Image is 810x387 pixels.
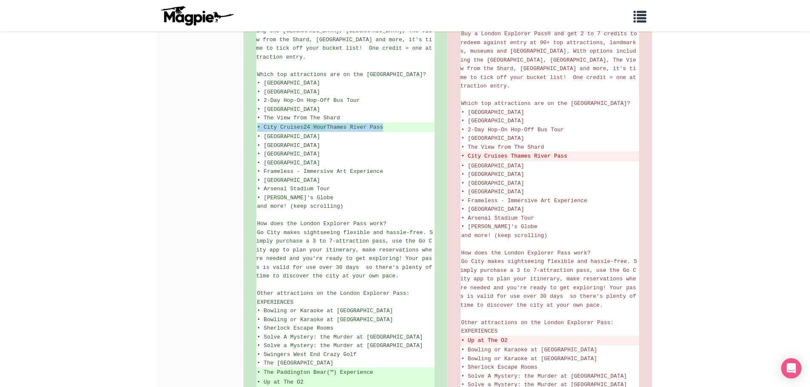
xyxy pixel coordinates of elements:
[257,168,383,175] span: • Frameless - Immersive Art Experience
[256,2,436,60] span: Buy a London Explorer Pass® and get 2 to 7 credits to redeem against entry at 90+ top attractions...
[159,6,235,26] img: logo-ab69f6fb50320c5b225c76a69d11143b.png
[461,127,564,133] span: • 2-Day Hop-On Hop-Off Bus Tour
[461,152,638,161] del: • City Cruises Thames River Pass
[461,215,534,221] span: • Arsenal Stadium Tour
[461,356,597,362] span: • Bowling or Karaoke at [GEOGRAPHIC_DATA]
[257,308,393,314] span: • Bowling or Karaoke at [GEOGRAPHIC_DATA]
[257,195,333,201] span: • [PERSON_NAME]'s Globe
[256,229,435,280] span: Go City makes sightseeing flexible and hassle-free. Simply purchase a 3 to 7-attraction pass, use...
[461,198,587,204] span: • Frameless - Immersive Art Experience
[461,250,591,256] span: How does the London Explorer Pass work?
[461,118,524,124] span: • [GEOGRAPHIC_DATA]
[461,223,537,230] span: • [PERSON_NAME]'s Globe
[257,80,320,86] span: • [GEOGRAPHIC_DATA]
[460,31,640,89] span: Buy a London Explorer Pass® and get 2 to 7 credits to redeem against entry at 90+ top attractions...
[461,189,524,195] span: • [GEOGRAPHIC_DATA]
[257,360,333,366] span: • The [GEOGRAPHIC_DATA]
[257,97,360,104] span: • 2-Day Hop-On Hop-Off Bus Tour
[257,368,434,377] ins: • The Paddington Bear(™) Experience
[461,206,524,212] span: • [GEOGRAPHIC_DATA]
[461,171,524,178] span: • [GEOGRAPHIC_DATA]
[257,325,333,331] span: • Sherlock Escape Rooms
[257,299,294,305] span: EXPERIENCES
[461,336,638,345] del: • Up at The O2
[781,358,801,379] div: Open Intercom Messenger
[257,177,320,184] span: • [GEOGRAPHIC_DATA]
[257,316,393,323] span: • Bowling or Karaoke at [GEOGRAPHIC_DATA]
[257,133,320,140] span: • [GEOGRAPHIC_DATA]
[461,319,614,326] span: Other attractions on the London Explorer Pass:
[257,123,434,132] ins: • City Cruises Thames River Pass
[257,160,320,166] span: • [GEOGRAPHIC_DATA]
[461,347,597,353] span: • Bowling or Karaoke at [GEOGRAPHIC_DATA]
[257,186,330,192] span: • Arsenal Stadium Tour
[460,258,639,308] span: Go City makes sightseeing flexible and hassle-free. Simply purchase a 3 to 7-attraction pass, use...
[461,364,537,370] span: • Sherlock Escape Rooms
[257,142,320,149] span: • [GEOGRAPHIC_DATA]
[257,151,320,157] span: • [GEOGRAPHIC_DATA]
[257,115,340,121] span: • The View from The Shard
[257,351,357,358] span: • Swingers West End Crazy Golf
[304,124,327,130] strong: 24 Hour
[257,378,434,387] ins: • Up at The O2
[257,342,423,349] span: • Solve a Mystery: the Murder at [GEOGRAPHIC_DATA]
[461,109,524,116] span: • [GEOGRAPHIC_DATA]
[257,290,410,297] span: Other attractions on the London Explorer Pass:
[461,180,524,186] span: • [GEOGRAPHIC_DATA]
[257,334,423,340] span: • Solve A Mystery: the Murder at [GEOGRAPHIC_DATA]
[257,220,387,227] span: How does the London Explorer Pass work?
[461,232,548,239] span: and more! (keep scrolling)
[461,135,524,141] span: • [GEOGRAPHIC_DATA]
[257,106,320,113] span: • [GEOGRAPHIC_DATA]
[461,163,524,169] span: • [GEOGRAPHIC_DATA]
[257,89,320,95] span: • [GEOGRAPHIC_DATA]
[461,100,631,107] span: Which top attractions are on the [GEOGRAPHIC_DATA]?
[461,144,544,150] span: • The View from The Shard
[257,71,426,78] span: Which top attractions are on the [GEOGRAPHIC_DATA]?
[257,203,344,209] span: and more! (keep scrolling)
[461,328,498,334] span: EXPERIENCES
[461,373,627,379] span: • Solve A Mystery: the Murder at [GEOGRAPHIC_DATA]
